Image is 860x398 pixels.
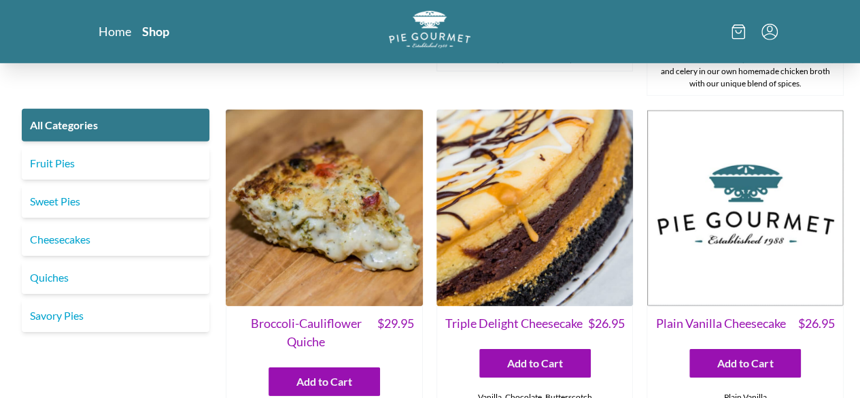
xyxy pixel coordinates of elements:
button: Add to Cart [479,349,591,378]
button: Add to Cart [269,367,380,396]
a: Shop [142,23,169,39]
a: All Categories [22,109,209,142]
button: Add to Cart [689,349,801,378]
a: Quiches [22,261,209,294]
img: Broccoli-Cauliflower Quiche [226,110,423,307]
img: Plain Vanilla Cheesecake [647,110,844,307]
span: $ 26.95 [587,314,624,333]
a: Logo [389,11,470,52]
img: Triple Delight Cheesecake [436,110,634,307]
a: Fruit Pies [22,147,209,180]
span: Add to Cart [717,355,773,371]
img: logo [389,11,470,48]
span: $ 29.95 [377,314,414,351]
a: Home [99,23,131,39]
span: $ 26.95 [798,314,835,333]
span: Triple Delight Cheesecake [445,314,583,333]
span: Plain Vanilla Cheesecake [655,314,785,333]
span: Broccoli-Cauliflower Quiche [235,314,377,351]
button: Menu [761,24,778,40]
a: Savory Pies [22,299,209,332]
span: Add to Cart [296,374,352,390]
a: Cheesecakes [22,223,209,256]
a: Sweet Pies [22,185,209,218]
span: Add to Cart [507,355,563,371]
